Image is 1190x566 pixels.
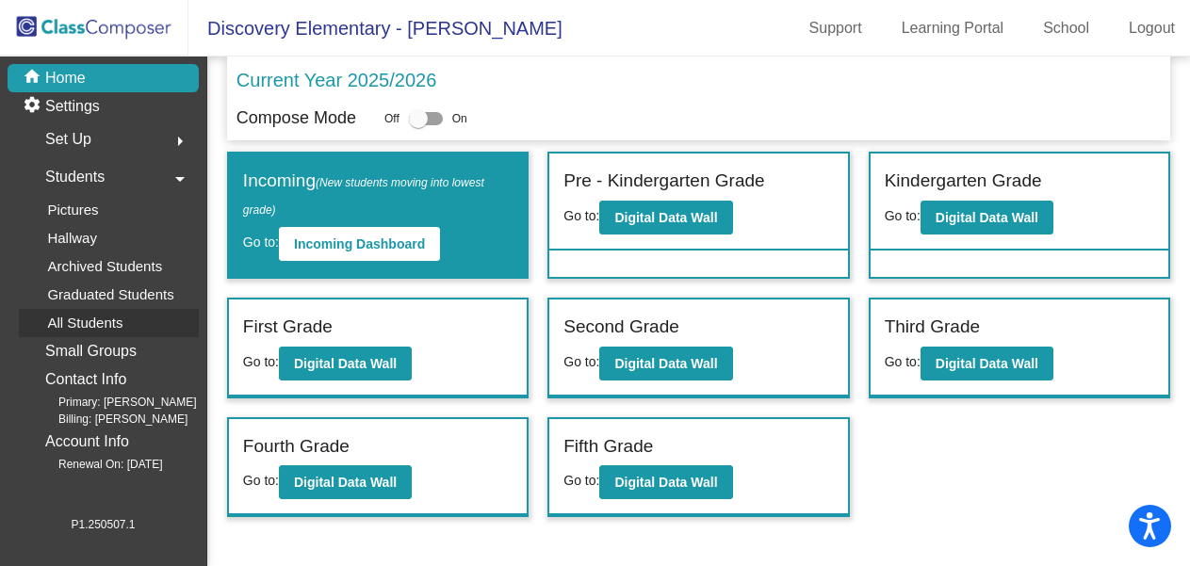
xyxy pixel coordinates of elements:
span: Go to: [885,208,921,223]
button: Digital Data Wall [599,347,732,380]
span: Go to: [885,354,921,369]
mat-icon: settings [23,95,45,118]
span: Go to: [243,473,279,488]
button: Digital Data Wall [921,201,1053,234]
b: Digital Data Wall [936,356,1038,371]
p: Account Info [45,429,129,455]
span: On [452,110,467,127]
button: Digital Data Wall [599,465,732,499]
span: Go to: [563,208,599,223]
span: Go to: [563,354,599,369]
label: Pre - Kindergarten Grade [563,168,764,195]
button: Digital Data Wall [921,347,1053,380]
b: Digital Data Wall [614,356,717,371]
p: Pictures [47,199,98,221]
mat-icon: arrow_right [169,130,191,153]
a: Learning Portal [887,13,1019,43]
label: Kindergarten Grade [885,168,1042,195]
p: Settings [45,95,100,118]
p: Compose Mode [236,105,356,131]
mat-icon: home [23,67,45,89]
label: First Grade [243,314,333,341]
span: Renewal On: [DATE] [28,456,162,473]
span: Go to: [243,354,279,369]
span: Discovery Elementary - [PERSON_NAME] [188,13,562,43]
b: Incoming Dashboard [294,236,425,251]
p: All Students [47,312,122,334]
mat-icon: arrow_drop_down [169,168,191,190]
button: Digital Data Wall [599,201,732,234]
span: Go to: [243,234,279,250]
b: Digital Data Wall [936,210,1038,225]
button: Digital Data Wall [279,347,412,380]
a: Logout [1114,13,1190,43]
span: (New students moving into lowest grade) [243,176,484,217]
b: Digital Data Wall [294,356,397,371]
p: Hallway [47,227,97,250]
label: Incoming [243,168,513,221]
p: Contact Info [45,366,126,393]
button: Incoming Dashboard [279,227,440,261]
p: Archived Students [47,255,162,278]
span: Primary: [PERSON_NAME] [28,394,197,411]
label: Second Grade [563,314,679,341]
span: Billing: [PERSON_NAME] [28,411,187,428]
span: Go to: [563,473,599,488]
label: Third Grade [885,314,980,341]
p: Small Groups [45,338,137,364]
span: Off [384,110,399,127]
label: Fourth Grade [243,433,350,461]
b: Digital Data Wall [294,475,397,490]
span: Students [45,164,105,190]
p: Current Year 2025/2026 [236,66,436,94]
a: School [1028,13,1104,43]
p: Home [45,67,86,89]
span: Set Up [45,126,91,153]
a: Support [794,13,877,43]
p: Graduated Students [47,283,173,306]
label: Fifth Grade [563,433,653,461]
button: Digital Data Wall [279,465,412,499]
b: Digital Data Wall [614,210,717,225]
b: Digital Data Wall [614,475,717,490]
